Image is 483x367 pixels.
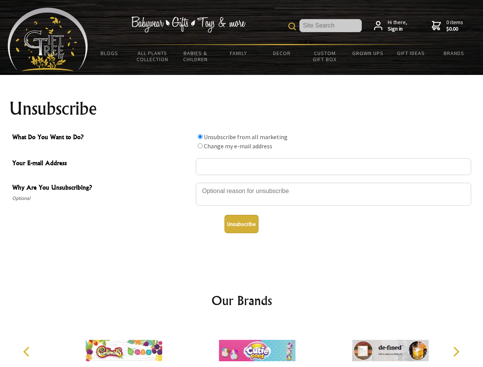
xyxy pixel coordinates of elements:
span: Hi there, [388,19,407,32]
button: Next [447,343,464,360]
a: Decor [260,45,303,61]
input: What Do You Want to Do? [198,143,203,148]
a: 0 items$0.00 [432,19,463,32]
span: Optional [12,194,192,203]
a: Custom Gift Box [303,45,346,67]
label: Unsubscribe from all marketing [204,133,288,141]
input: Site Search [299,19,362,32]
input: What Do You Want to Do? [198,134,203,139]
span: Why Are You Unsubscribing? [12,183,192,194]
a: Grown Ups [346,45,389,61]
button: Previous [19,343,36,360]
img: product search [288,23,296,30]
strong: $0.00 [446,26,463,32]
span: Your E-mail Address [12,158,192,169]
a: Hi there,Sign in [374,19,407,32]
input: Your E-mail Address [196,158,471,175]
a: Gift Ideas [389,45,433,61]
a: Family [217,45,260,61]
span: 0 items [446,19,463,32]
a: Babies & Children [174,45,217,67]
h1: Unsubscribe [9,99,474,118]
h2: Our Brands [15,291,468,310]
img: Babywear - Gifts - Toys & more [131,16,246,32]
span: What Do You Want to Do? [12,132,192,143]
textarea: Why Are You Unsubscribing? [196,183,471,206]
a: All Plants Collection [131,45,174,67]
a: Brands [433,45,476,61]
a: BLOGS [88,45,131,61]
label: Change my e-mail address [204,142,272,150]
img: Babyware - Gifts - Toys and more... [8,8,88,71]
strong: Sign in [388,26,407,32]
button: Unsubscribe [224,215,259,233]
